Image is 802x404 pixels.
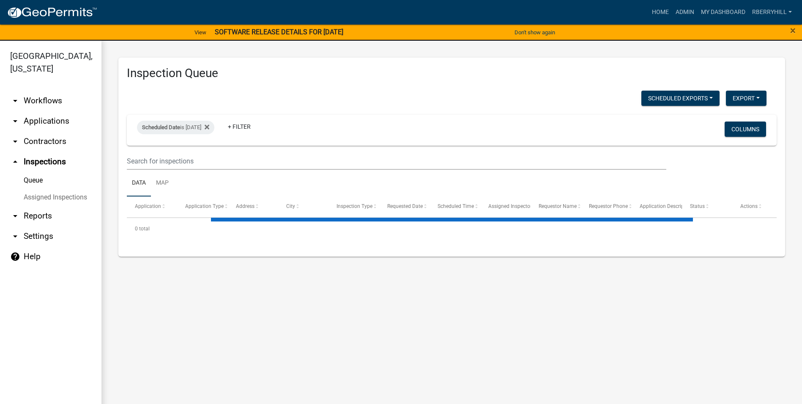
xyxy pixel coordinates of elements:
[632,196,682,217] datatable-header-cell: Application Description
[137,121,214,134] div: is [DATE]
[10,157,20,167] i: arrow_drop_up
[726,91,766,106] button: Export
[430,196,480,217] datatable-header-cell: Scheduled Time
[127,170,151,197] a: Data
[151,170,174,197] a: Map
[698,4,749,20] a: My Dashboard
[379,196,430,217] datatable-header-cell: Requested Date
[790,25,796,36] span: ×
[215,28,343,36] strong: SOFTWARE RELEASE DETAILS FOR [DATE]
[741,203,758,209] span: Actions
[127,66,777,80] h3: Inspection Queue
[221,119,257,134] a: + Filter
[531,196,581,217] datatable-header-cell: Requestor Name
[480,196,531,217] datatable-header-cell: Assigned Inspector
[682,196,732,217] datatable-header-cell: Status
[278,196,328,217] datatable-header-cell: City
[488,203,532,209] span: Assigned Inspector
[511,25,558,39] button: Don't show again
[640,203,693,209] span: Application Description
[649,4,672,20] a: Home
[733,196,783,217] datatable-header-cell: Actions
[228,196,278,217] datatable-header-cell: Address
[749,4,795,20] a: rberryhill
[177,196,227,217] datatable-header-cell: Application Type
[790,25,796,36] button: Close
[10,116,20,126] i: arrow_drop_down
[10,252,20,262] i: help
[236,203,255,209] span: Address
[286,203,295,209] span: City
[135,203,161,209] span: Application
[10,136,20,147] i: arrow_drop_down
[127,152,666,170] input: Search for inspections
[127,218,777,239] div: 0 total
[10,96,20,106] i: arrow_drop_down
[10,211,20,221] i: arrow_drop_down
[142,124,180,130] span: Scheduled Date
[438,203,474,209] span: Scheduled Time
[191,25,210,39] a: View
[725,122,766,137] button: Columns
[690,203,705,209] span: Status
[329,196,379,217] datatable-header-cell: Inspection Type
[10,231,20,241] i: arrow_drop_down
[641,91,720,106] button: Scheduled Exports
[672,4,698,20] a: Admin
[589,203,628,209] span: Requestor Phone
[387,203,423,209] span: Requested Date
[539,203,577,209] span: Requestor Name
[337,203,373,209] span: Inspection Type
[127,196,177,217] datatable-header-cell: Application
[186,203,224,209] span: Application Type
[581,196,631,217] datatable-header-cell: Requestor Phone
